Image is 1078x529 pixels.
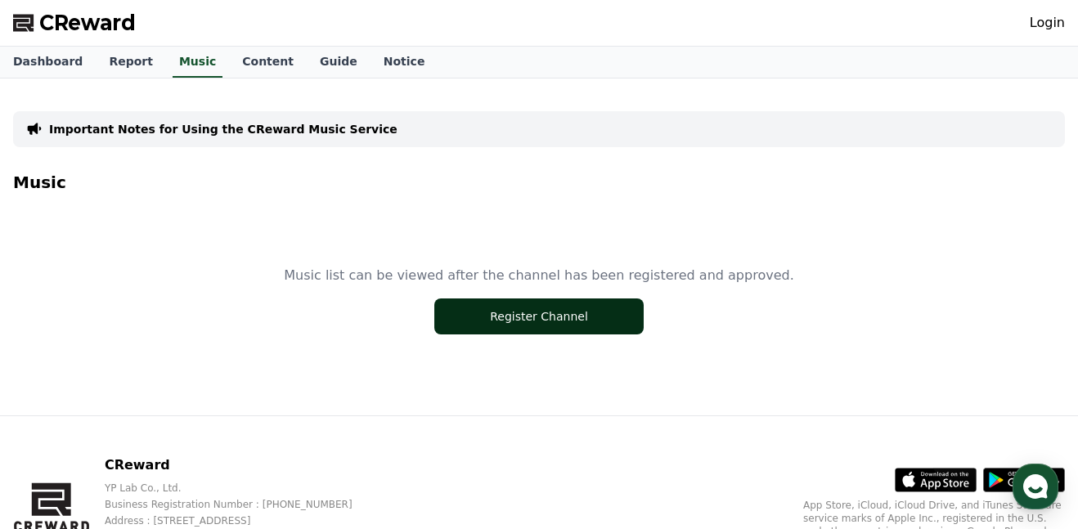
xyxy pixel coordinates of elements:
[371,47,438,78] a: Notice
[39,10,136,36] span: CReward
[434,298,644,334] button: Register Channel
[229,47,307,78] a: Content
[1030,13,1065,33] a: Login
[284,266,793,285] p: Music list can be viewed after the channel has been registered and approved.
[13,173,1065,191] h4: Music
[105,514,379,527] p: Address : [STREET_ADDRESS]
[211,393,314,434] a: Settings
[307,47,371,78] a: Guide
[5,393,108,434] a: Home
[108,393,211,434] a: Messages
[49,121,398,137] a: Important Notes for Using the CReward Music Service
[242,418,282,431] span: Settings
[105,455,379,475] p: CReward
[42,418,70,431] span: Home
[105,498,379,511] p: Business Registration Number : [PHONE_NUMBER]
[173,47,222,78] a: Music
[13,10,136,36] a: CReward
[96,47,166,78] a: Report
[136,419,184,432] span: Messages
[105,482,379,495] p: YP Lab Co., Ltd.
